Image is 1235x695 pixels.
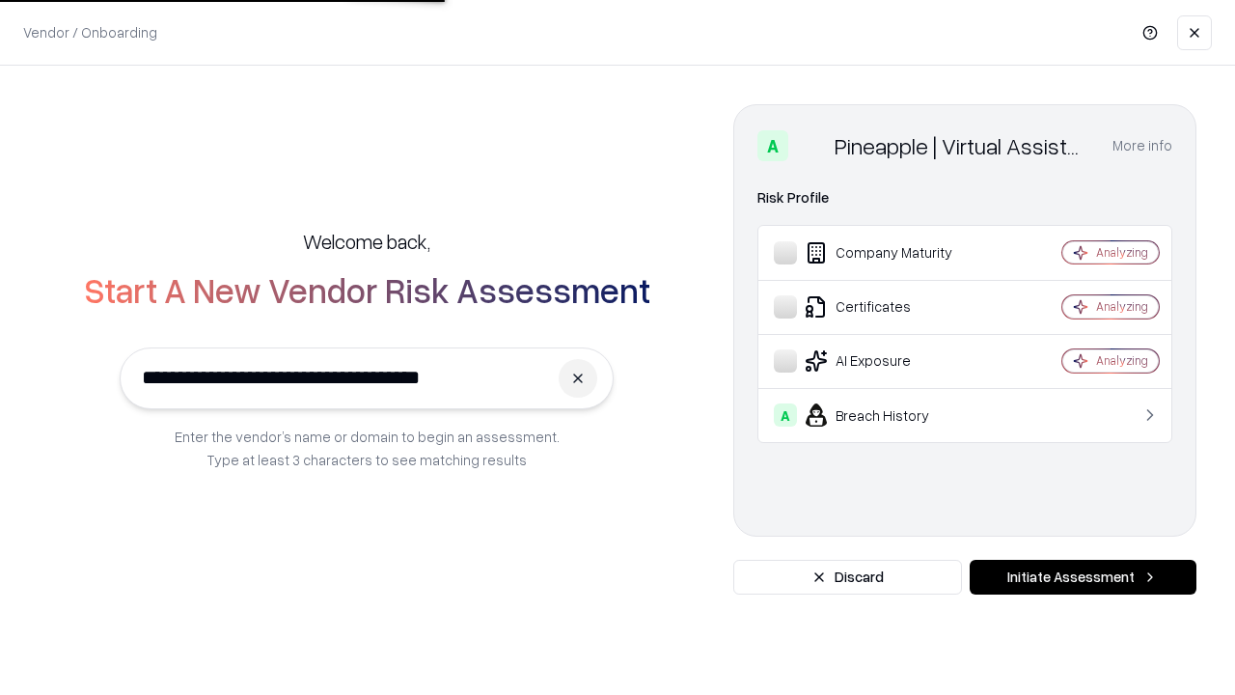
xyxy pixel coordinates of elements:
[23,22,157,42] p: Vendor / Onboarding
[733,560,962,595] button: Discard
[757,186,1172,209] div: Risk Profile
[84,270,650,309] h2: Start A New Vendor Risk Assessment
[774,349,1004,373] div: AI Exposure
[970,560,1196,595] button: Initiate Assessment
[774,241,1004,264] div: Company Maturity
[774,295,1004,319] div: Certificates
[303,228,430,255] h5: Welcome back,
[774,403,1004,427] div: Breach History
[757,130,788,161] div: A
[1096,244,1148,261] div: Analyzing
[774,403,797,427] div: A
[175,425,560,471] p: Enter the vendor’s name or domain to begin an assessment. Type at least 3 characters to see match...
[1096,352,1148,369] div: Analyzing
[835,130,1089,161] div: Pineapple | Virtual Assistant Agency
[1096,298,1148,315] div: Analyzing
[1112,128,1172,163] button: More info
[796,130,827,161] img: Pineapple | Virtual Assistant Agency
